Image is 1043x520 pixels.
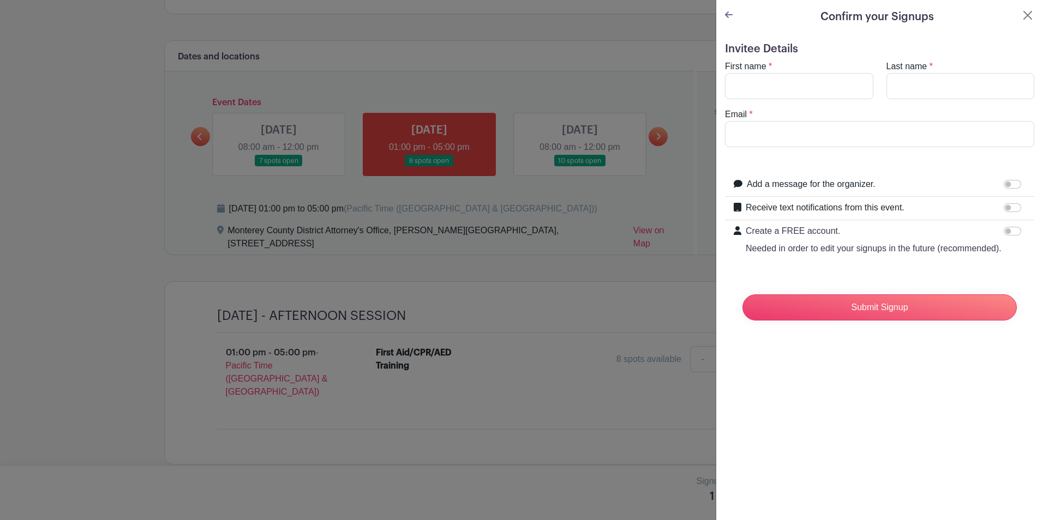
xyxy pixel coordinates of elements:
label: Last name [886,60,927,73]
h5: Confirm your Signups [820,9,934,25]
input: Submit Signup [742,294,1017,321]
p: Needed in order to edit your signups in the future (recommended). [746,242,1002,255]
label: First name [725,60,766,73]
h5: Invitee Details [725,43,1034,56]
button: Close [1021,9,1034,22]
p: Create a FREE account. [746,225,1002,238]
label: Add a message for the organizer. [747,178,876,191]
label: Email [725,108,747,121]
label: Receive text notifications from this event. [746,201,904,214]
